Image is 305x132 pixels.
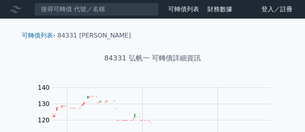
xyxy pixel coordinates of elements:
a: 登入／註冊 [255,3,299,15]
input: 搜尋可轉債 代號／名稱 [34,3,159,16]
a: 財務數據 [207,5,232,13]
tspan: 120 [38,117,50,124]
h1: 84331 弘帆一 可轉債詳細資訊 [16,53,289,63]
li: › [22,31,55,40]
tspan: 130 [38,100,50,108]
tspan: 140 [38,84,50,91]
a: 可轉債列表 [22,32,53,39]
li: 84331 [PERSON_NAME] [58,31,131,40]
a: 可轉債列表 [168,5,199,13]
